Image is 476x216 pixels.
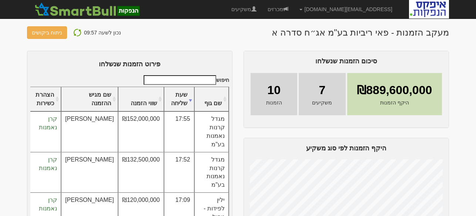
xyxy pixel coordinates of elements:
span: היקף הזמנות [380,99,409,106]
label: חיפוש [141,75,229,85]
span: קרן נאמנות [39,116,57,130]
span: 7 [319,82,325,99]
th: שעת שליחה : activate to sort column ascending [164,87,194,112]
span: היקף הזמנות לפי סוג משקיע [306,144,386,152]
a: ניתוח ביקושים [27,26,67,39]
td: ₪132,500,000 [118,152,164,193]
td: 17:55 [164,112,194,152]
th: שם גוף : activate to sort column ascending [194,87,229,112]
td: ₪152,000,000 [118,112,164,152]
h1: מעקב הזמנות - פאי ריביות בע"מ אג״ח סדרה א [272,28,449,37]
td: מגדל קרנות נאמנות בע"מ [194,152,229,193]
input: חיפוש [144,75,216,85]
th: שם מגיש ההזמנה : activate to sort column ascending [61,87,118,112]
span: 10 [267,82,281,99]
span: קרן נאמנות [39,156,57,171]
span: ₪889,600,000 [357,82,432,99]
p: נכון לשעה 09:57 [84,28,121,37]
td: [PERSON_NAME] [61,152,118,193]
th: הצהרת כשירות : activate to sort column ascending [29,87,61,112]
td: מגדל קרנות נאמנות בע"מ [194,112,229,152]
img: SmartBull Logo [33,2,141,17]
td: 17:52 [164,152,194,193]
td: [PERSON_NAME] [61,112,118,152]
th: שווי הזמנה : activate to sort column ascending [118,87,164,112]
span: סיכום הזמנות שנשלחו [315,57,377,65]
span: פירוט הזמנות שנשלחו [99,60,160,68]
img: refresh-icon.png [73,28,82,37]
span: קרן נאמנות [39,197,57,212]
span: משקיעים [312,99,332,106]
span: הזמנות [266,99,282,106]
